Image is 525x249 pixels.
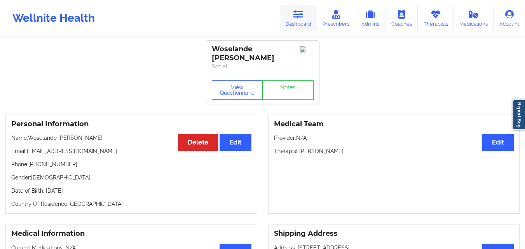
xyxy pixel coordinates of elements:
button: View Questionnaire [212,80,263,100]
p: Social [212,63,314,70]
button: Edit [220,134,251,151]
h3: Medical Information [11,229,251,238]
h3: Personal Information [11,120,251,129]
button: Delete [178,134,218,151]
a: Coaches [385,5,418,31]
p: Date of Birth: [DATE] [11,187,251,195]
p: Name: Woselande [PERSON_NAME] [11,134,251,142]
a: Report Bug [513,99,525,130]
p: Gender: [DEMOGRAPHIC_DATA] [11,174,251,181]
a: Therapists [418,5,454,31]
button: Edit [482,134,514,151]
p: Therapist: [PERSON_NAME] [274,147,514,155]
div: Woselande [PERSON_NAME] [212,45,314,63]
a: Notes [262,80,314,100]
a: Admins [355,5,385,31]
p: Email: [EMAIL_ADDRESS][DOMAIN_NAME] [11,147,251,155]
a: Prescribers [317,5,356,31]
h3: Shipping Address [274,229,514,238]
a: Medications [454,5,494,31]
p: Provider: N/A [274,134,514,142]
img: Image%2Fplaceholer-image.png [300,46,314,52]
p: Country Of Residence: [GEOGRAPHIC_DATA] [11,200,251,208]
a: Dashboard [280,5,317,31]
h3: Medical Team [274,120,514,129]
a: Account [494,5,525,31]
p: Phone: [PHONE_NUMBER] [11,160,251,168]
